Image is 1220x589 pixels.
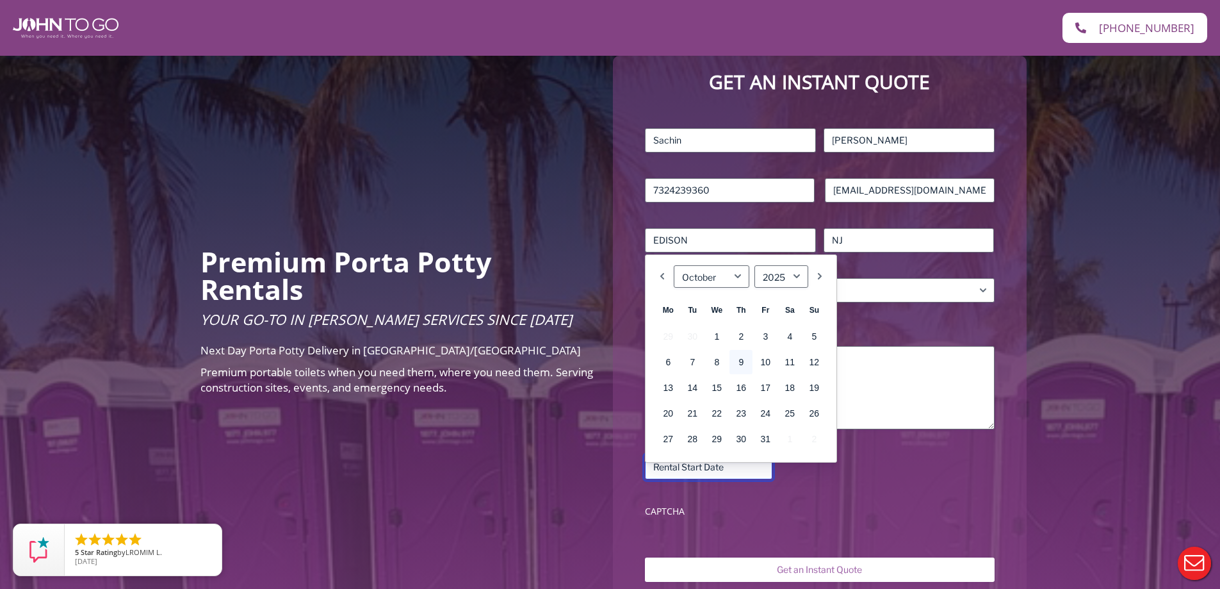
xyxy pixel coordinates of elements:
a: 9 [729,350,752,374]
span: Next Day Porta Potty Delivery in [GEOGRAPHIC_DATA]/[GEOGRAPHIC_DATA] [200,343,581,358]
span: Tuesday [688,306,697,315]
a: 29 [705,427,728,451]
a: 16 [729,376,752,400]
input: Email [825,178,995,203]
a: 31 [754,427,777,451]
input: City [645,228,816,253]
input: Get an Instant Quote [645,558,994,582]
a: 15 [705,376,728,400]
li:  [74,532,89,547]
a: 12 [802,350,826,374]
span: 30 [681,324,704,349]
img: Review Rating [26,537,52,563]
span: Wednesday [711,306,722,315]
span: Thursday [736,306,746,315]
span: Saturday [785,306,795,315]
span: Monday [663,306,674,315]
select: Select year [754,265,808,288]
span: LROMIM L. [126,547,162,557]
li:  [127,532,143,547]
span: Premium portable toilets when you need them, where you need them. Serving construction sites, eve... [200,365,593,395]
a: 11 [778,350,801,374]
a: [PHONE_NUMBER] [1062,13,1207,43]
button: Live Chat [1169,538,1220,589]
input: Rental Start Date [645,455,772,479]
a: 10 [754,350,777,374]
select: Select month [674,265,749,288]
a: 5 [802,324,826,349]
a: 8 [705,350,728,374]
li:  [114,532,129,547]
a: 4 [778,324,801,349]
a: 18 [778,376,801,400]
span: 29 [656,324,679,349]
a: 28 [681,427,704,451]
a: 2 [729,324,752,349]
input: First Name [645,128,816,153]
a: 6 [656,350,679,374]
a: 26 [802,401,826,426]
li:  [101,532,116,547]
img: John To Go [13,18,118,38]
a: 23 [729,401,752,426]
span: Friday [761,306,769,315]
a: 27 [656,427,679,451]
a: 1 [705,324,728,349]
a: 24 [754,401,777,426]
span: Star Rating [81,547,117,557]
a: 30 [729,427,752,451]
a: 19 [802,376,826,400]
a: 20 [656,401,679,426]
span: [DATE] [75,556,97,566]
a: 22 [705,401,728,426]
a: 7 [681,350,704,374]
a: 13 [656,376,679,400]
input: Last Name [824,128,995,153]
input: State [824,228,995,253]
a: Previous [656,265,669,288]
span: 5 [75,547,79,557]
a: 17 [754,376,777,400]
span: Your Go-To in [PERSON_NAME] Services Since [DATE] [200,310,572,329]
span: 1 [778,427,801,451]
h2: Premium Porta Potty Rentals [200,248,594,303]
span: by [75,549,211,558]
span: [PHONE_NUMBER] [1099,22,1194,33]
li:  [87,532,102,547]
a: 3 [754,324,777,349]
input: Phone [645,178,815,203]
a: 21 [681,401,704,426]
p: Get an Instant Quote [626,69,1013,96]
span: Sunday [809,306,819,315]
a: 14 [681,376,704,400]
span: 2 [802,427,826,451]
a: Next [813,265,826,288]
label: CAPTCHA [645,505,994,518]
a: 25 [778,401,801,426]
